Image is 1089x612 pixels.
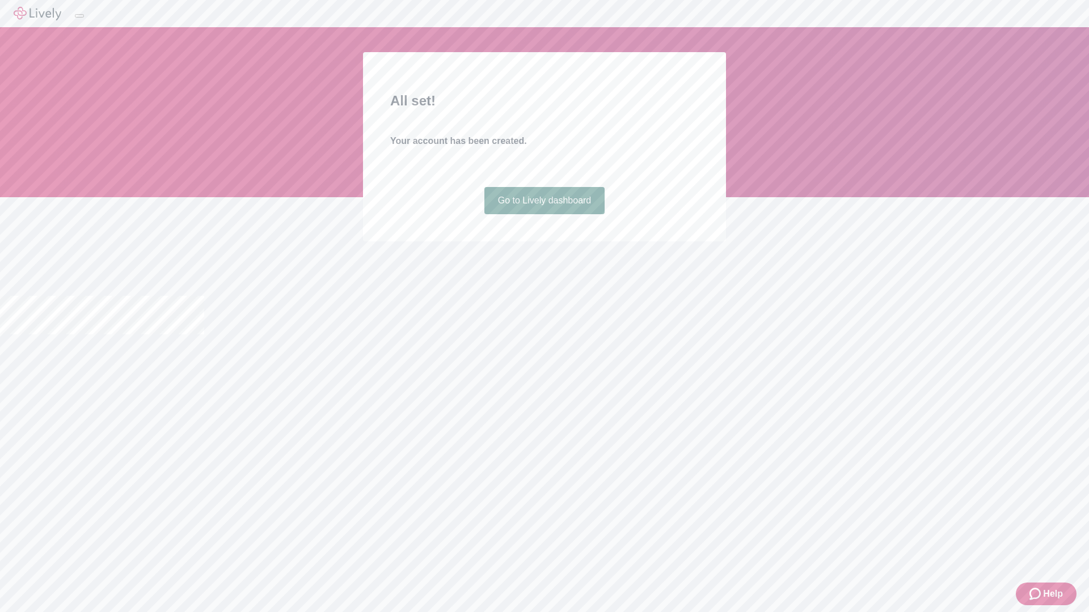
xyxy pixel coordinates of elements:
[75,14,84,18] button: Log out
[1043,587,1063,601] span: Help
[484,187,605,214] a: Go to Lively dashboard
[390,91,699,111] h2: All set!
[1029,587,1043,601] svg: Zendesk support icon
[390,134,699,148] h4: Your account has been created.
[1016,583,1077,605] button: Zendesk support iconHelp
[14,7,61,20] img: Lively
